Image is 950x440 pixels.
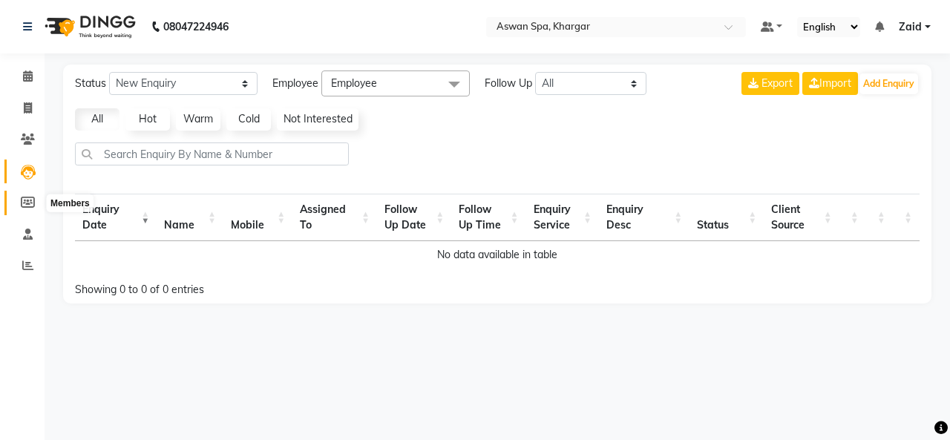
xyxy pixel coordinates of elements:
th: Client Source: activate to sort column ascending [764,194,839,241]
a: Not Interested [277,108,358,131]
span: Zaid [899,19,922,35]
th: Follow Up Date: activate to sort column ascending [377,194,451,241]
a: Import [802,72,858,95]
img: logo [38,6,140,47]
input: Search Enquiry By Name & Number [75,142,349,165]
button: Export [741,72,799,95]
button: Add Enquiry [859,73,918,94]
th: Assigned To : activate to sort column ascending [292,194,377,241]
th: : activate to sort column ascending [866,194,893,241]
td: No data available in table [75,241,920,269]
a: All [75,108,119,131]
th: : activate to sort column ascending [893,194,920,241]
th: Enquiry Desc: activate to sort column ascending [599,194,689,241]
th: Status: activate to sort column ascending [689,194,764,241]
th: Enquiry Service : activate to sort column ascending [526,194,600,241]
th: : activate to sort column ascending [839,194,866,241]
span: Status [75,76,106,91]
th: Enquiry Date: activate to sort column ascending [75,194,157,241]
th: Mobile : activate to sort column ascending [223,194,292,241]
div: Showing 0 to 0 of 0 entries [75,273,414,298]
div: Members [47,194,94,212]
a: Hot [125,108,170,131]
a: Cold [226,108,271,131]
a: Warm [176,108,220,131]
span: Employee [331,76,377,90]
th: Name: activate to sort column ascending [157,194,223,241]
span: Follow Up [485,76,532,91]
th: Follow Up Time : activate to sort column ascending [451,194,525,241]
b: 08047224946 [163,6,229,47]
span: Export [761,76,793,90]
span: Employee [272,76,318,91]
